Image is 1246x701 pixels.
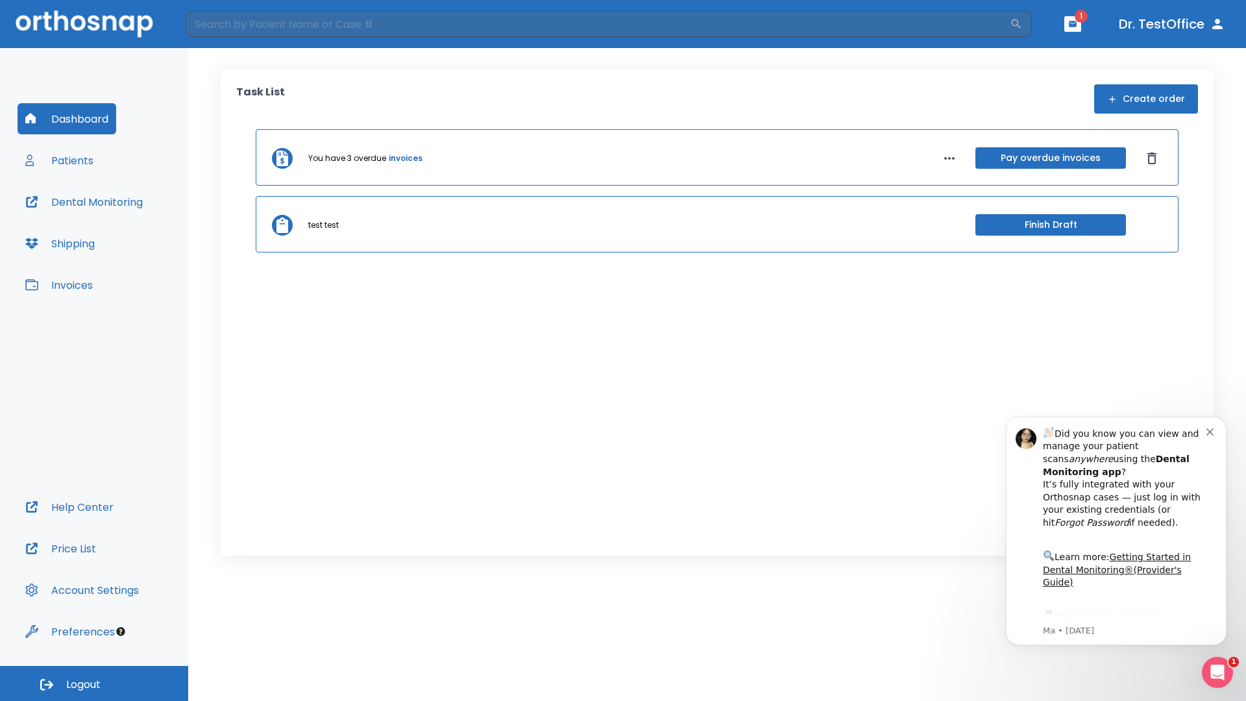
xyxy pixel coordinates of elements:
[18,228,103,259] button: Shipping
[308,153,386,164] p: You have 3 overdue
[236,84,285,114] p: Task List
[18,145,101,176] button: Patients
[18,533,104,564] button: Price List
[66,678,101,692] span: Logout
[1094,84,1198,114] button: Create order
[389,153,422,164] a: invoices
[1202,657,1233,688] iframe: Intercom live chat
[220,28,230,38] button: Dismiss notification
[1228,657,1239,667] span: 1
[975,147,1126,169] button: Pay overdue invoices
[16,10,153,37] img: Orthosnap
[975,214,1126,236] button: Finish Draft
[18,616,123,647] button: Preferences
[56,215,172,238] a: App Store
[1075,10,1088,23] span: 1
[1142,148,1162,169] button: Dismiss
[18,491,121,523] button: Help Center
[308,219,339,231] p: test test
[18,186,151,217] button: Dental Monitoring
[18,269,101,301] button: Invoices
[986,397,1246,666] iframe: Intercom notifications message
[115,626,127,637] div: Tooltip anchor
[18,574,147,606] button: Account Settings
[56,228,220,240] p: Message from Ma, sent 2w ago
[1114,12,1230,36] button: Dr. TestOffice
[18,103,116,134] button: Dashboard
[56,212,220,278] div: Download the app: | ​ Let us know if you need help getting started!
[186,11,1010,37] input: Search by Patient Name or Case #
